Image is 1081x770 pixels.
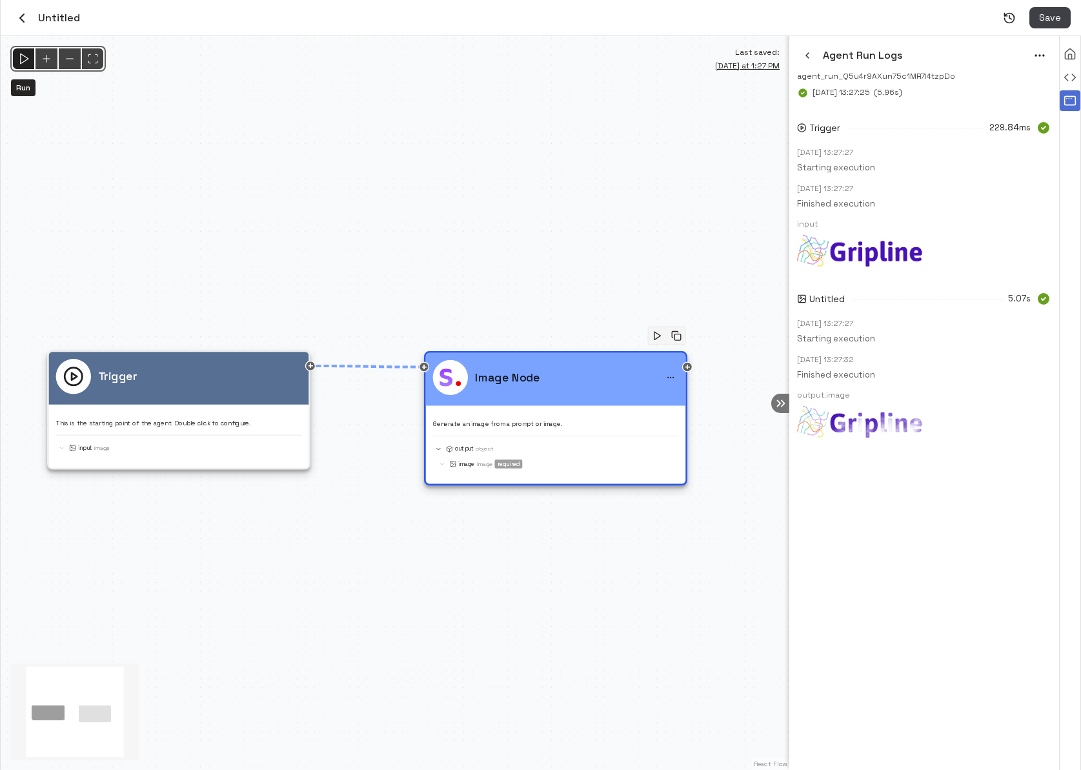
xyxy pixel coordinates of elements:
[1060,67,1080,88] div: Configure a node
[663,370,678,385] button: menu
[797,369,1051,381] p: Finished execution
[797,146,1051,159] span: [DATE] 13:27:27
[476,445,493,454] span: Object
[433,420,679,429] p: Generate an image from a prompt or image.
[797,198,1051,210] p: Finished execution
[797,162,1051,174] p: Starting execution
[475,369,540,387] p: Image Node
[11,79,35,96] div: Run
[813,86,870,99] span: [DATE] 13:27:25
[797,218,1051,231] span: input
[797,405,924,439] img: output.image
[477,460,493,469] span: Image
[1028,44,1051,67] button: menu
[1060,90,1080,111] div: View all agent runs
[797,353,1051,367] span: [DATE] 13:27:32
[715,59,780,73] span: Wed, Sep 17, 2025 13:27
[797,317,1051,330] span: [DATE] 13:27:27
[455,445,474,453] p: output
[797,234,924,268] img: input
[1060,44,1080,65] div: Overall configuration and settings of the agent
[797,182,1051,196] span: [DATE] 13:27:27
[458,460,475,469] p: image
[667,327,685,345] button: Duplicate
[989,122,1031,134] p: 229.84ms
[823,47,902,64] h6: Agent Run Logs
[754,760,787,768] a: React Flow attribution
[648,327,665,345] button: Run this node
[682,361,692,372] div: Drag to connect to next node or add new node
[809,121,844,135] p: Trigger
[316,366,419,367] g: Edge from trigger-aSnZy6phTZTR to node-5ptWTYVvSViL
[735,46,780,59] span: Last saved:
[494,460,522,469] div: required
[809,292,848,306] p: Untitled
[56,419,302,428] p: This is the starting point of the agent. Double click to configure.
[797,333,1051,345] p: Starting execution
[797,70,1051,83] span: agent_run_Q5u4r9AXun75c1MR7I4tzpDo
[305,361,316,371] div: Drag to connect to next node or add new node
[1008,293,1031,305] p: 5.07s
[874,86,902,99] span: ( 5.96s )
[797,389,1051,402] span: output.image
[419,361,429,372] div: Drag to connect to dependent node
